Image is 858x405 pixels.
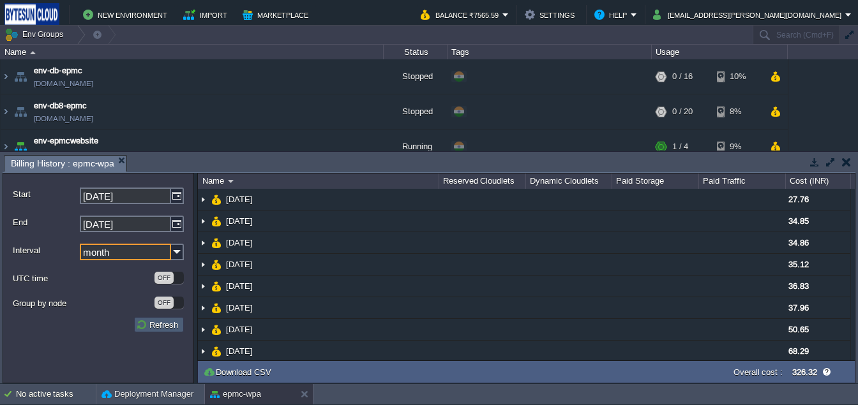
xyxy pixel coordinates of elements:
[243,7,312,22] button: Marketplace
[228,180,234,183] img: AMDAwAAAACH5BAEAAAAALAAAAAABAAEAAAICRAEAOw==
[225,237,255,248] a: [DATE]
[4,3,59,26] img: Bytesun Cloud
[11,156,114,172] span: Billing History : epmc-wpa
[225,259,255,270] a: [DATE]
[525,7,578,22] button: Settings
[13,272,153,285] label: UTC time
[11,59,29,94] img: AMDAwAAAACH5BAEAAAAALAAAAAABAAEAAAICRAEAOw==
[34,64,82,77] a: env-db-epmc
[198,276,208,297] img: AMDAwAAAACH5BAEAAAAALAAAAAABAAEAAAICRAEAOw==
[788,346,809,356] span: 68.29
[211,189,222,210] img: AMDAwAAAACH5BAEAAAAALAAAAAABAAEAAAICRAEAOw==
[788,238,809,247] span: 34.86
[653,7,845,22] button: [EMAIL_ADDRESS][PERSON_NAME][DOMAIN_NAME]
[384,45,447,59] div: Status
[211,254,222,275] img: AMDAwAAAACH5BAEAAAAALAAAAAABAAEAAAICRAEAOw==
[198,254,208,275] img: AMDAwAAAACH5BAEAAAAALAAAAAABAAEAAAICRAEAOw==
[154,272,174,284] div: OFF
[211,210,222,232] img: AMDAwAAAACH5BAEAAAAALAAAAAABAAEAAAICRAEAOw==
[154,297,174,309] div: OFF
[183,7,231,22] button: Import
[211,297,222,318] img: AMDAwAAAACH5BAEAAAAALAAAAAABAAEAAAICRAEAOw==
[652,45,787,59] div: Usage
[1,94,11,129] img: AMDAwAAAACH5BAEAAAAALAAAAAABAAEAAAICRAEAOw==
[788,216,809,226] span: 34.85
[34,77,93,90] span: [DOMAIN_NAME]
[211,341,222,362] img: AMDAwAAAACH5BAEAAAAALAAAAAABAAEAAAICRAEAOw==
[594,7,631,22] button: Help
[34,147,93,160] a: [DOMAIN_NAME]
[136,319,182,330] button: Refresh
[384,59,448,94] div: Stopped
[734,367,783,377] label: Overall cost :
[672,94,693,129] div: 0 / 20
[1,45,383,59] div: Name
[102,388,193,401] button: Deployment Manager
[717,129,758,164] div: 9%
[613,173,698,189] div: Paid Storage
[16,384,96,404] div: No active tasks
[203,366,275,378] button: Download CSV
[198,297,208,318] img: AMDAwAAAACH5BAEAAAAALAAAAAABAAEAAAICRAEAOw==
[211,232,222,253] img: AMDAwAAAACH5BAEAAAAALAAAAAABAAEAAAICRAEAOw==
[788,260,809,269] span: 35.12
[440,173,525,189] div: Reserved Cloudlets
[13,297,153,310] label: Group by node
[384,129,448,164] div: Running
[13,244,79,257] label: Interval
[672,129,688,164] div: 1 / 4
[198,210,208,232] img: AMDAwAAAACH5BAEAAAAALAAAAAABAAEAAAICRAEAOw==
[225,281,255,291] a: [DATE]
[1,129,11,164] img: AMDAwAAAACH5BAEAAAAALAAAAAABAAEAAAICRAEAOw==
[1,59,11,94] img: AMDAwAAAACH5BAEAAAAALAAAAAABAAEAAAICRAEAOw==
[225,346,255,357] a: [DATE]
[198,319,208,340] img: AMDAwAAAACH5BAEAAAAALAAAAAABAAEAAAICRAEAOw==
[34,99,87,112] a: env-db8-epmc
[198,341,208,362] img: AMDAwAAAACH5BAEAAAAALAAAAAABAAEAAAICRAEAOw==
[210,388,261,401] button: epmc-wpa
[225,194,255,205] a: [DATE]
[198,189,208,210] img: AMDAwAAAACH5BAEAAAAALAAAAAABAAEAAAICRAEAOw==
[34,112,93,125] span: [DOMAIN_NAME]
[448,45,651,59] div: Tags
[384,94,448,129] div: Stopped
[788,325,809,334] span: 50.65
[30,51,36,54] img: AMDAwAAAACH5BAEAAAAALAAAAAABAAEAAAICRAEAOw==
[717,94,758,129] div: 8%
[211,276,222,297] img: AMDAwAAAACH5BAEAAAAALAAAAAABAAEAAAICRAEAOw==
[211,319,222,340] img: AMDAwAAAACH5BAEAAAAALAAAAAABAAEAAAICRAEAOw==
[34,135,98,147] a: env-epmcwebsite
[4,26,68,43] button: Env Groups
[11,94,29,129] img: AMDAwAAAACH5BAEAAAAALAAAAAABAAEAAAICRAEAOw==
[672,59,693,94] div: 0 / 16
[786,173,850,189] div: Cost (INR)
[11,129,29,164] img: AMDAwAAAACH5BAEAAAAALAAAAAABAAEAAAICRAEAOw==
[792,367,817,377] label: 326.32
[717,59,758,94] div: 10%
[788,303,809,313] span: 37.96
[225,216,255,226] a: [DATE]
[421,7,502,22] button: Balance ₹7565.59
[700,173,785,189] div: Paid Traffic
[13,216,79,229] label: End
[527,173,612,189] div: Dynamic Cloudlets
[225,302,255,313] a: [DATE]
[198,232,208,253] img: AMDAwAAAACH5BAEAAAAALAAAAAABAAEAAAICRAEAOw==
[83,7,171,22] button: New Environment
[199,173,439,189] div: Name
[788,195,809,204] span: 27.76
[788,281,809,291] span: 36.83
[225,324,255,335] a: [DATE]
[13,188,79,201] label: Start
